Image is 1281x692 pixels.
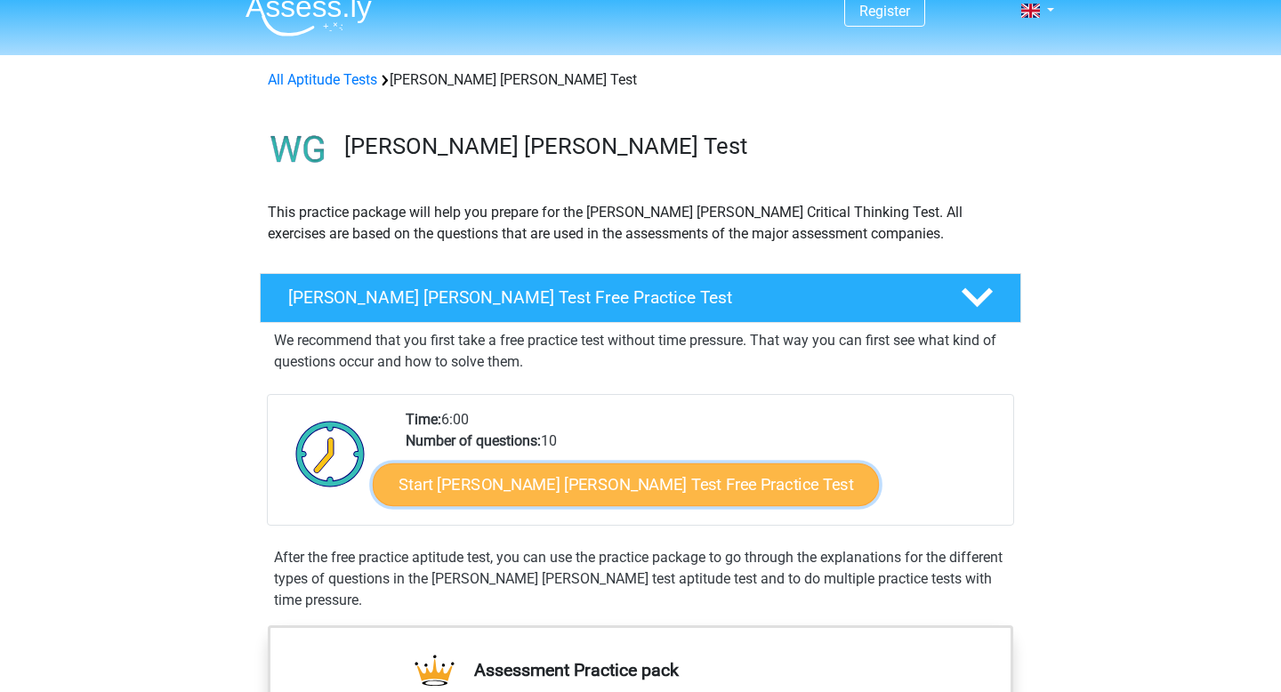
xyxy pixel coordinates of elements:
b: Time: [406,411,441,428]
a: All Aptitude Tests [268,71,377,88]
b: Number of questions: [406,432,541,449]
a: [PERSON_NAME] [PERSON_NAME] Test Free Practice Test [253,273,1028,323]
a: Start [PERSON_NAME] [PERSON_NAME] Test Free Practice Test [373,463,879,506]
h4: [PERSON_NAME] [PERSON_NAME] Test Free Practice Test [288,287,932,308]
a: Register [859,3,910,20]
img: Clock [286,409,375,498]
div: 6:00 10 [392,409,1012,525]
img: watson glaser test [261,112,336,188]
div: After the free practice aptitude test, you can use the practice package to go through the explana... [267,547,1014,611]
p: We recommend that you first take a free practice test without time pressure. That way you can fir... [274,330,1007,373]
p: This practice package will help you prepare for the [PERSON_NAME] [PERSON_NAME] Critical Thinking... [268,202,1013,245]
h3: [PERSON_NAME] [PERSON_NAME] Test [344,133,1007,160]
div: [PERSON_NAME] [PERSON_NAME] Test [261,69,1020,91]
